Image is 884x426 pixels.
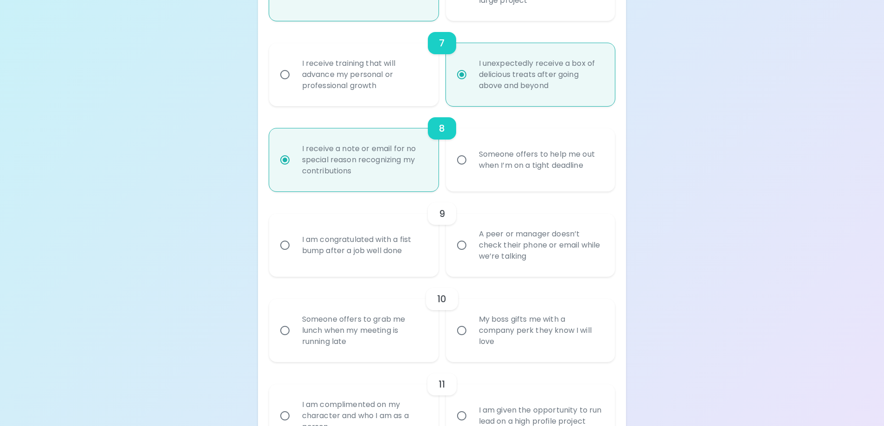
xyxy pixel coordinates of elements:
h6: 7 [439,36,445,51]
div: choice-group-check [269,21,615,106]
div: A peer or manager doesn’t check their phone or email while we’re talking [471,217,610,273]
div: Someone offers to grab me lunch when my meeting is running late [295,303,433,358]
h6: 11 [439,377,445,392]
div: I receive training that will advance my personal or professional growth [295,47,433,102]
div: Someone offers to help me out when I’m on a tight deadline [471,138,610,182]
h6: 10 [437,292,446,306]
div: I am congratulated with a fist bump after a job well done [295,223,433,267]
div: I receive a note or email for no special reason recognizing my contributions [295,132,433,188]
h6: 9 [439,206,445,221]
div: I unexpectedly receive a box of delicious treats after going above and beyond [471,47,610,102]
div: choice-group-check [269,191,615,277]
h6: 8 [439,121,445,136]
div: My boss gifts me with a company perk they know I will love [471,303,610,358]
div: choice-group-check [269,106,615,191]
div: choice-group-check [269,277,615,362]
